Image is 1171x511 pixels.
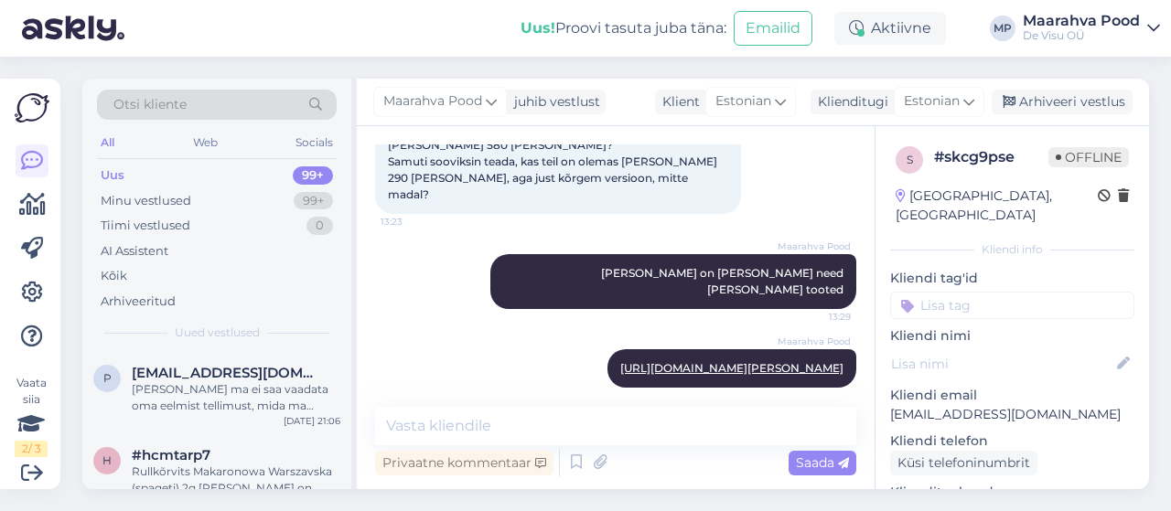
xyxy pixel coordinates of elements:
[15,93,49,122] img: Askly Logo
[132,381,340,414] div: [PERSON_NAME] ma ei saa vaadata oma eelmist tellimust, mida ma millegipärast lõplikult vormistada...
[890,269,1134,288] p: Kliendi tag'id
[715,91,771,112] span: Estonian
[101,217,190,235] div: Tiimi vestlused
[907,153,913,166] span: s
[15,375,48,457] div: Vaata siia
[381,215,449,229] span: 13:23
[101,192,191,210] div: Minu vestlused
[734,11,812,46] button: Emailid
[383,91,482,112] span: Maarahva Pood
[796,454,849,471] span: Saada
[521,19,555,37] b: Uus!
[507,92,600,112] div: juhib vestlust
[1023,14,1140,28] div: Maarahva Pood
[101,267,127,285] div: Kõik
[904,91,960,112] span: Estonian
[778,240,851,253] span: Maarahva Pood
[521,17,726,39] div: Proovi tasuta juba täna:
[834,12,946,45] div: Aktiivne
[1023,14,1160,43] a: Maarahva PoodDe Visu OÜ
[101,293,176,311] div: Arhiveeritud
[1048,147,1129,167] span: Offline
[782,389,851,402] span: 13:29
[890,386,1134,405] p: Kliendi email
[1023,28,1140,43] div: De Visu OÜ
[890,431,1134,451] p: Kliendi telefon
[189,131,221,154] div: Web
[890,405,1134,424] p: [EMAIL_ADDRESS][DOMAIN_NAME]
[811,92,888,112] div: Klienditugi
[896,186,1098,225] div: [GEOGRAPHIC_DATA], [GEOGRAPHIC_DATA]
[891,354,1113,374] input: Lisa nimi
[284,414,340,428] div: [DATE] 21:06
[388,89,723,201] span: Tere, Sooviksin teada, kas teil on hetkel saadaval [PERSON_NAME] [PERSON_NAME] 580 [PERSON_NAME]?...
[890,241,1134,258] div: Kliendi info
[306,217,333,235] div: 0
[132,447,210,463] span: #hcmtarp7
[132,365,322,381] span: prikstoom@gmail.com
[782,310,851,324] span: 13:29
[294,192,333,210] div: 99+
[132,463,340,496] div: Rullkõrvits Makaronowa Warszavska (spageti) 2g [PERSON_NAME] on ümargune ostsin telilt pikt on pa...
[113,95,187,114] span: Otsi kliente
[992,90,1133,114] div: Arhiveeri vestlus
[890,483,1134,502] p: Klienditeekond
[293,166,333,185] div: 99+
[934,146,1048,168] div: # skcg9pse
[655,92,700,112] div: Klient
[778,335,851,348] span: Maarahva Pood
[292,131,337,154] div: Socials
[101,166,124,185] div: Uus
[375,451,553,475] div: Privaatne kommentaar
[890,326,1134,346] p: Kliendi nimi
[101,242,168,261] div: AI Assistent
[890,292,1134,319] input: Lisa tag
[175,325,260,341] span: Uued vestlused
[890,451,1037,475] div: Küsi telefoninumbrit
[97,131,118,154] div: All
[620,361,843,375] a: [URL][DOMAIN_NAME][PERSON_NAME]
[15,441,48,457] div: 2 / 3
[990,16,1015,41] div: MP
[601,266,846,296] span: [PERSON_NAME] on [PERSON_NAME] need [PERSON_NAME] tooted
[103,371,112,385] span: p
[102,453,112,467] span: h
